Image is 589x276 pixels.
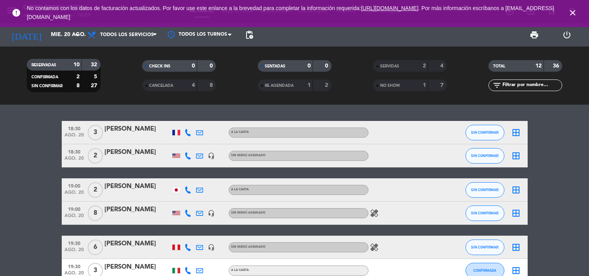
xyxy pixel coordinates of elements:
[231,211,266,214] span: Sin menú asignado
[104,147,170,157] div: [PERSON_NAME]
[530,30,539,40] span: print
[88,182,103,198] span: 2
[466,182,504,198] button: SIN CONFIRMAR
[31,84,63,88] span: SIN CONFIRMAR
[6,26,47,43] i: [DATE]
[492,81,502,90] i: filter_list
[149,84,173,88] span: CANCELADA
[553,63,561,69] strong: 36
[471,130,499,135] span: SIN CONFIRMAR
[231,269,249,272] span: A la carta
[64,181,84,190] span: 19:00
[91,62,99,67] strong: 32
[149,64,170,68] span: CHECK INS
[27,5,554,20] a: . Por más información escríbanos a [EMAIL_ADDRESS][DOMAIN_NAME]
[76,83,80,88] strong: 8
[423,63,426,69] strong: 2
[231,154,266,157] span: Sin menú asignado
[231,245,266,248] span: Sin menú asignado
[100,32,154,38] span: Todos los servicios
[511,243,521,252] i: border_all
[64,133,84,141] span: ago. 20
[466,240,504,255] button: SIN CONFIRMAR
[568,8,577,17] i: close
[64,190,84,199] span: ago. 20
[64,262,84,271] span: 19:30
[231,131,249,134] span: A la carta
[466,148,504,164] button: SIN CONFIRMAR
[91,83,99,88] strong: 27
[380,84,400,88] span: NO SHOW
[325,63,330,69] strong: 0
[210,83,214,88] strong: 8
[64,156,84,165] span: ago. 20
[64,124,84,133] span: 18:30
[493,64,505,68] span: TOTAL
[380,64,399,68] span: SERVIDAS
[231,188,249,191] span: A la carta
[511,128,521,137] i: border_all
[88,240,103,255] span: 6
[31,63,56,67] span: RESERVADAS
[440,63,445,69] strong: 4
[76,74,80,79] strong: 2
[471,154,499,158] span: SIN CONFIRMAR
[471,188,499,192] span: SIN CONFIRMAR
[471,211,499,215] span: SIN CONFIRMAR
[265,64,285,68] span: SENTADAS
[473,268,496,273] span: CONFIRMADA
[562,30,572,40] i: power_settings_new
[511,209,521,218] i: border_all
[210,63,214,69] strong: 0
[370,209,379,218] i: healing
[208,244,215,251] i: headset_mic
[502,81,562,90] input: Filtrar por nombre...
[64,204,84,213] span: 19:00
[73,62,80,67] strong: 10
[64,247,84,256] span: ago. 20
[208,210,215,217] i: headset_mic
[88,205,103,221] span: 8
[535,63,542,69] strong: 12
[64,147,84,156] span: 18:30
[104,205,170,215] div: [PERSON_NAME]
[12,8,21,17] i: error
[308,63,311,69] strong: 0
[551,23,583,47] div: LOG OUT
[88,125,103,140] span: 3
[423,83,426,88] strong: 1
[511,151,521,160] i: border_all
[361,5,419,11] a: [URL][DOMAIN_NAME]
[104,262,170,272] div: [PERSON_NAME]
[64,213,84,222] span: ago. 20
[511,266,521,275] i: border_all
[511,185,521,195] i: border_all
[27,5,554,20] span: No contamos con los datos de facturación actualizados. Por favor use este enlance a la brevedad p...
[471,245,499,249] span: SIN CONFIRMAR
[104,181,170,191] div: [PERSON_NAME]
[370,243,379,252] i: healing
[192,63,195,69] strong: 0
[72,30,82,40] i: arrow_drop_down
[88,148,103,164] span: 2
[245,30,254,40] span: pending_actions
[466,125,504,140] button: SIN CONFIRMAR
[31,75,58,79] span: CONFIRMADA
[208,152,215,159] i: headset_mic
[104,239,170,249] div: [PERSON_NAME]
[192,83,195,88] strong: 4
[308,83,311,88] strong: 1
[440,83,445,88] strong: 7
[64,238,84,247] span: 19:30
[466,205,504,221] button: SIN CONFIRMAR
[325,83,330,88] strong: 2
[265,84,294,88] span: RE AGENDADA
[104,124,170,134] div: [PERSON_NAME]
[94,74,99,79] strong: 5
